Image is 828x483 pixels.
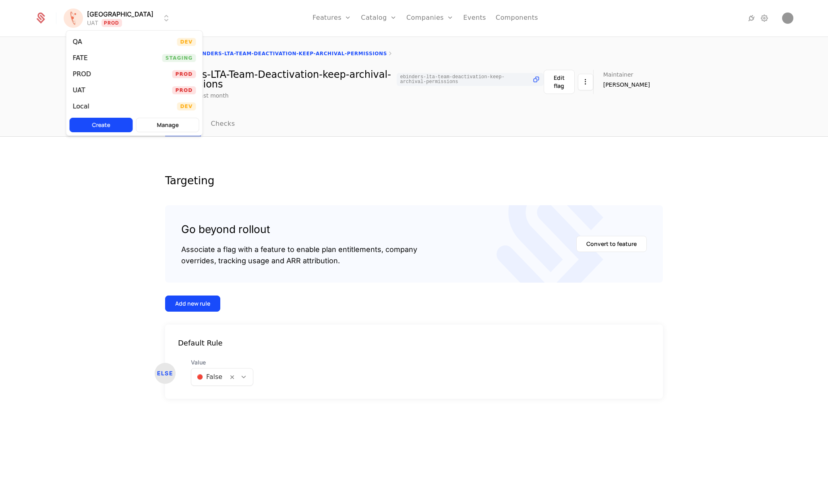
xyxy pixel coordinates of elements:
[73,103,89,110] div: Local
[172,70,196,78] span: Prod
[73,71,91,77] div: PROD
[73,55,88,61] div: FATE
[73,39,83,45] div: QA
[162,54,196,62] span: Staging
[177,102,196,110] span: Dev
[136,118,199,132] button: Manage
[73,87,85,94] div: UAT
[172,86,196,94] span: Prod
[70,118,133,132] button: Create
[177,38,196,46] span: Dev
[66,30,203,136] div: Select environment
